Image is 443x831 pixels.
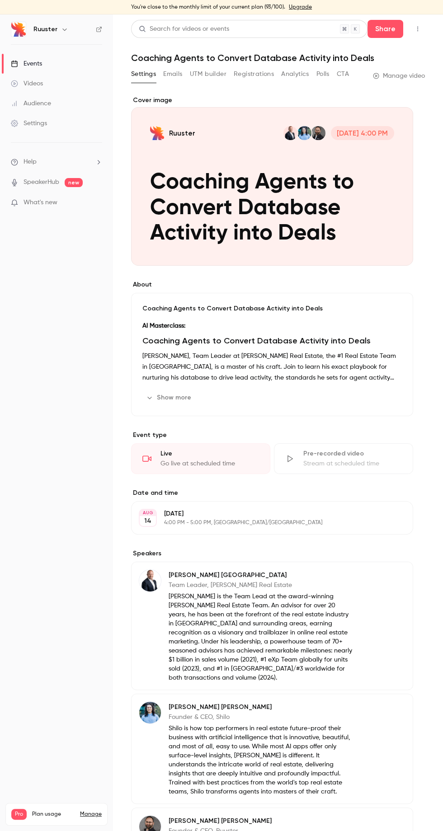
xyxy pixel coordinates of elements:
[169,703,354,712] p: [PERSON_NAME] [PERSON_NAME]
[65,178,83,187] span: new
[160,449,259,458] div: Live
[131,67,156,81] button: Settings
[142,351,402,383] p: [PERSON_NAME], Team Leader at [PERSON_NAME] Real Estate, the #1 Real Estate Team in [GEOGRAPHIC_D...
[289,4,312,11] a: Upgrade
[131,96,413,105] label: Cover image
[131,280,413,289] label: About
[142,323,185,329] strong: AI Masterclass:
[131,488,413,498] label: Date and time
[234,67,274,81] button: Registrations
[33,25,57,34] h6: Ruuster
[190,67,226,81] button: UTM builder
[163,67,182,81] button: Emails
[11,59,42,68] div: Events
[169,581,354,590] p: Team Leader, [PERSON_NAME] Real Estate
[160,459,259,468] div: Go live at scheduled time
[164,519,365,526] p: 4:00 PM - 5:00 PM, [GEOGRAPHIC_DATA]/[GEOGRAPHIC_DATA]
[11,79,43,88] div: Videos
[281,67,309,81] button: Analytics
[139,702,161,723] img: Justin Benson
[11,809,27,820] span: Pro
[142,304,402,313] p: Coaching Agents to Convert Database Activity into Deals
[316,67,330,81] button: Polls
[131,96,413,266] section: Cover image
[131,549,413,558] label: Speakers
[169,817,354,826] p: [PERSON_NAME] [PERSON_NAME]
[131,694,413,804] div: Justin Benson[PERSON_NAME] [PERSON_NAME]Founder & CEO, ShiloShilo is how top performers in real e...
[11,157,102,167] li: help-dropdown-opener
[142,390,197,405] button: Show more
[373,71,425,80] a: Manage video
[303,449,402,458] div: Pre-recorded video
[169,724,354,796] p: Shilo is how top performers in real estate future-proof their business with artificial intelligen...
[80,811,102,818] a: Manage
[169,592,354,682] p: [PERSON_NAME] is the Team Lead at the award-winning [PERSON_NAME] Real Estate Team. An advisor fo...
[131,443,270,474] div: LiveGo live at scheduled time
[164,509,365,518] p: [DATE]
[144,516,151,526] p: 14
[32,811,75,818] span: Plan usage
[139,570,161,592] img: Justin Havre
[24,178,59,187] a: SpeakerHub
[131,562,413,690] div: Justin Havre[PERSON_NAME] [GEOGRAPHIC_DATA]Team Leader, [PERSON_NAME] Real Estate[PERSON_NAME] is...
[274,443,413,474] div: Pre-recorded videoStream at scheduled time
[11,22,26,37] img: Ruuster
[131,52,425,63] h1: Coaching Agents to Convert Database Activity into Deals
[11,99,51,108] div: Audience
[24,198,57,207] span: What's new
[24,157,37,167] span: Help
[140,510,156,516] div: AUG
[11,119,47,128] div: Settings
[169,571,354,580] p: [PERSON_NAME] [GEOGRAPHIC_DATA]
[142,336,371,346] strong: Coaching Agents to Convert Database Activity into Deals
[303,459,402,468] div: Stream at scheduled time
[337,67,349,81] button: CTA
[368,20,403,38] button: Share
[131,431,413,440] p: Event type
[139,24,229,34] div: Search for videos or events
[169,713,354,722] p: Founder & CEO, Shilo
